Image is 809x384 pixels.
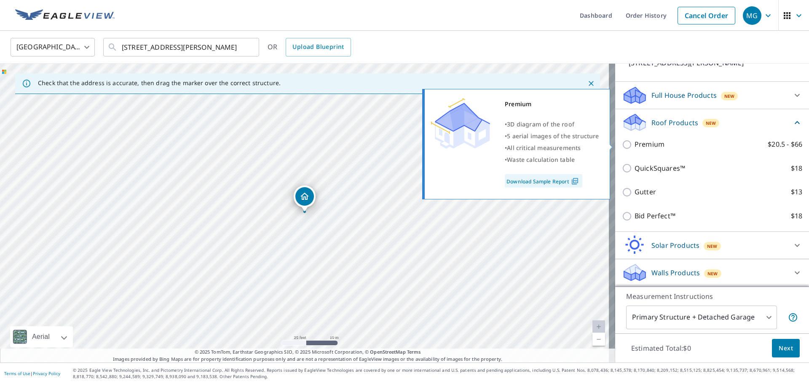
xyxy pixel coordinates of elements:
p: | [4,371,60,376]
img: Premium [431,98,490,149]
a: Current Level 20, Zoom In Disabled [592,320,605,333]
p: Gutter [635,187,656,197]
a: Terms [407,349,421,355]
p: Premium [635,139,664,150]
p: Solar Products [651,240,699,250]
button: Next [772,339,800,358]
div: [GEOGRAPHIC_DATA] [11,35,95,59]
span: New [707,270,718,277]
img: Pdf Icon [569,177,581,185]
span: 5 aerial images of the structure [507,132,599,140]
div: • [505,130,599,142]
div: Full House ProductsNew [622,85,802,105]
span: Waste calculation table [507,156,575,164]
a: OpenStreetMap [370,349,405,355]
p: Roof Products [651,118,698,128]
p: Walls Products [651,268,700,278]
a: Cancel Order [678,7,735,24]
span: Your report will include the primary structure and a detached garage if one exists. [788,312,798,322]
div: Primary Structure + Detached Garage [626,306,777,329]
input: Search by address or latitude-longitude [122,35,242,59]
span: All critical measurements [507,144,581,152]
a: Upload Blueprint [286,38,351,56]
div: • [505,154,599,166]
div: OR [268,38,351,56]
a: Download Sample Report [505,174,582,188]
a: Privacy Policy [33,371,60,376]
div: Roof ProductsNew [622,113,802,132]
span: Upload Blueprint [292,42,344,52]
div: • [505,142,599,154]
p: © 2025 Eagle View Technologies, Inc. and Pictometry International Corp. All Rights Reserved. Repo... [73,367,805,380]
a: Current Level 20, Zoom Out [592,333,605,346]
span: New [707,243,718,250]
a: Terms of Use [4,371,30,376]
img: EV Logo [15,9,115,22]
span: 3D diagram of the roof [507,120,574,128]
p: Measurement Instructions [626,291,798,301]
div: Aerial [29,326,52,347]
p: $18 [791,211,802,221]
span: Next [779,343,793,354]
p: Check that the address is accurate, then drag the marker over the correct structure. [38,79,281,87]
div: Walls ProductsNew [622,263,802,283]
span: New [724,93,735,99]
span: © 2025 TomTom, Earthstar Geographics SIO, © 2025 Microsoft Corporation, © [195,349,421,356]
div: • [505,118,599,130]
button: Close [586,78,597,89]
p: $13 [791,187,802,197]
div: Aerial [10,326,73,347]
p: Estimated Total: $0 [624,339,698,357]
div: Solar ProductsNew [622,235,802,255]
p: $20.5 - $66 [768,139,802,150]
p: Bid Perfect™ [635,211,675,221]
p: Full House Products [651,90,717,100]
p: $18 [791,163,802,174]
div: MG [743,6,761,25]
div: Dropped pin, building 1, Residential property, 14511 Bruce B Downs Blvd Tampa, FL 33613 [294,185,316,212]
span: New [706,120,716,126]
p: QuickSquares™ [635,163,685,174]
div: Premium [505,98,599,110]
